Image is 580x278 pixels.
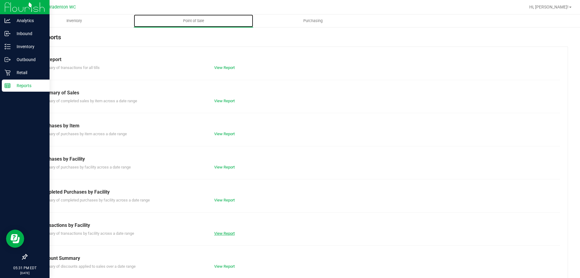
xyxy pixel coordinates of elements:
p: Analytics [11,17,47,24]
p: Inventory [11,43,47,50]
a: Point of Sale [134,15,253,27]
inline-svg: Reports [5,83,11,89]
span: Summary of discounts applied to sales over a date range [39,264,136,269]
div: Till Report [39,56,556,63]
span: Summary of completed purchases by facility across a date range [39,198,150,202]
a: View Report [214,165,235,169]
inline-svg: Retail [5,70,11,76]
span: Summary of transactions for all tills [39,65,100,70]
a: View Report [214,198,235,202]
div: POS Reports [27,33,568,47]
iframe: Resource center [6,230,24,248]
a: Inventory [14,15,134,27]
div: Purchases by Item [39,122,556,129]
span: Inventory [58,18,90,24]
inline-svg: Outbound [5,57,11,63]
span: Purchasing [295,18,331,24]
div: Summary of Sales [39,89,556,96]
p: Inbound [11,30,47,37]
p: 05:31 PM EDT [3,265,47,271]
div: Purchases by Facility [39,155,556,163]
span: Summary of purchases by item across a date range [39,132,127,136]
a: View Report [214,99,235,103]
p: Retail [11,69,47,76]
span: Point of Sale [175,18,212,24]
a: Purchasing [253,15,372,27]
span: Hi, [PERSON_NAME]! [529,5,569,9]
inline-svg: Inventory [5,44,11,50]
span: Summary of completed sales by item across a date range [39,99,137,103]
div: Discount Summary [39,255,556,262]
a: View Report [214,65,235,70]
inline-svg: Inbound [5,31,11,37]
span: Summary of transactions by facility across a date range [39,231,134,236]
p: Outbound [11,56,47,63]
div: Completed Purchases by Facility [39,188,556,196]
span: Summary of purchases by facility across a date range [39,165,131,169]
a: View Report [214,132,235,136]
p: [DATE] [3,271,47,275]
a: View Report [214,264,235,269]
p: Reports [11,82,47,89]
inline-svg: Analytics [5,18,11,24]
div: Transactions by Facility [39,222,556,229]
a: View Report [214,231,235,236]
span: Bradenton WC [48,5,76,10]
